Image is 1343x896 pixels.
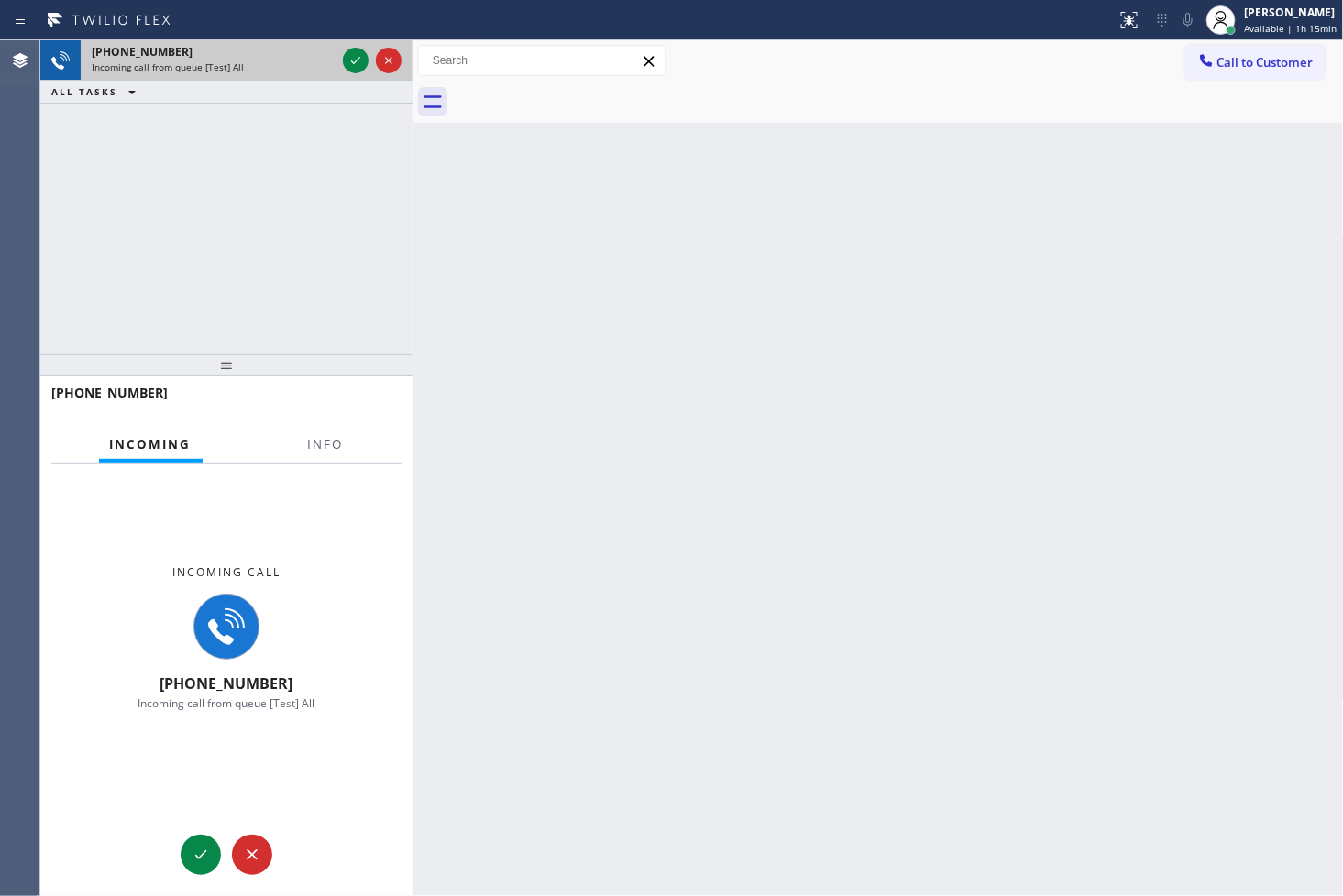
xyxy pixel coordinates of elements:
span: Call to Customer [1217,54,1314,71]
span: Available | 1h 15min [1245,22,1337,35]
button: Info [297,427,355,463]
span: ALL TASKS [51,85,117,98]
button: Reject [376,48,402,73]
span: [PHONE_NUMBER] [51,384,168,401]
button: Call to Customer [1185,45,1326,80]
span: Info [308,436,344,453]
button: Reject [232,835,272,875]
button: Incoming [99,427,203,463]
button: Accept [181,835,221,875]
span: Incoming call from queue [Test] All [92,60,244,73]
span: Incoming call [172,564,281,580]
button: ALL TASKS [40,81,154,103]
span: Incoming call from queue [Test] All [138,695,315,711]
button: Mute [1175,7,1201,33]
div: [PERSON_NAME] [1245,5,1337,20]
span: [PHONE_NUMBER] [160,673,293,694]
button: Accept [343,48,369,73]
span: [PHONE_NUMBER] [92,44,193,60]
input: Search [419,46,665,75]
span: Incoming [110,436,192,453]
